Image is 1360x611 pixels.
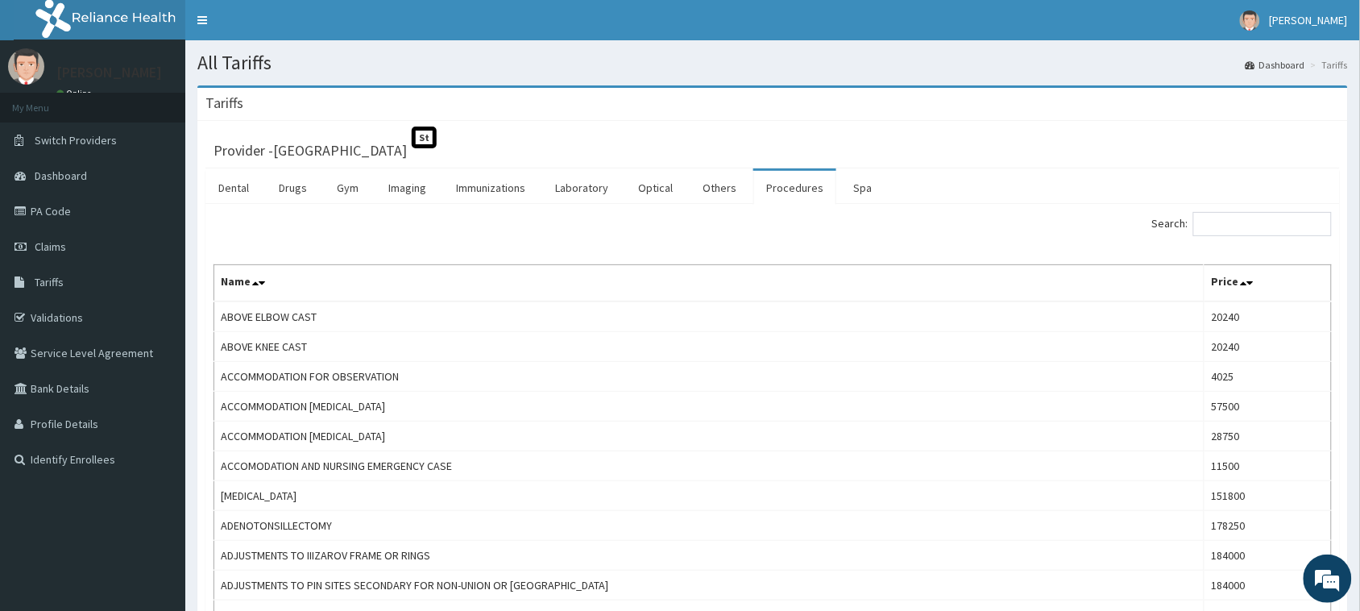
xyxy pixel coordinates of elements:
input: Search: [1193,212,1332,236]
p: [PERSON_NAME] [56,65,162,80]
td: ACCOMMODATION FOR OBSERVATION [214,362,1205,392]
th: Name [214,265,1205,302]
a: Online [56,88,95,99]
td: 11500 [1205,451,1332,481]
li: Tariffs [1307,58,1348,72]
a: Gym [324,171,371,205]
td: 151800 [1205,481,1332,511]
span: Tariffs [35,275,64,289]
td: ADJUSTMENTS TO IIIZAROV FRAME OR RINGS [214,541,1205,571]
td: 178250 [1205,511,1332,541]
a: Spa [840,171,885,205]
td: ACCOMMODATION [MEDICAL_DATA] [214,392,1205,422]
span: St [412,127,437,148]
td: ADJUSTMENTS TO PIN SITES SECONDARY FOR NON-UNION OR [GEOGRAPHIC_DATA] [214,571,1205,601]
td: 28750 [1205,422,1332,451]
a: Laboratory [542,171,621,205]
td: ABOVE KNEE CAST [214,332,1205,362]
a: Dental [205,171,262,205]
h3: Tariffs [205,96,243,110]
a: Procedures [753,171,836,205]
span: Switch Providers [35,133,117,148]
img: User Image [1240,10,1260,31]
a: Imaging [375,171,439,205]
h1: All Tariffs [197,52,1348,73]
td: 4025 [1205,362,1332,392]
img: User Image [8,48,44,85]
th: Price [1205,265,1332,302]
a: Optical [625,171,686,205]
td: 184000 [1205,571,1332,601]
span: Dashboard [35,168,87,183]
a: Immunizations [443,171,538,205]
a: Others [690,171,749,205]
td: ABOVE ELBOW CAST [214,301,1205,332]
td: ADENOTONSILLECTOMY [214,511,1205,541]
a: Drugs [266,171,320,205]
td: [MEDICAL_DATA] [214,481,1205,511]
td: ACCOMMODATION [MEDICAL_DATA] [214,422,1205,451]
td: 20240 [1205,301,1332,332]
a: Dashboard [1246,58,1305,72]
td: ACCOMODATION AND NURSING EMERGENCY CASE [214,451,1205,481]
span: [PERSON_NAME] [1270,13,1348,27]
td: 57500 [1205,392,1332,422]
label: Search: [1152,212,1332,236]
h3: Provider - [GEOGRAPHIC_DATA] [214,143,407,158]
td: 20240 [1205,332,1332,362]
span: Claims [35,239,66,254]
td: 184000 [1205,541,1332,571]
